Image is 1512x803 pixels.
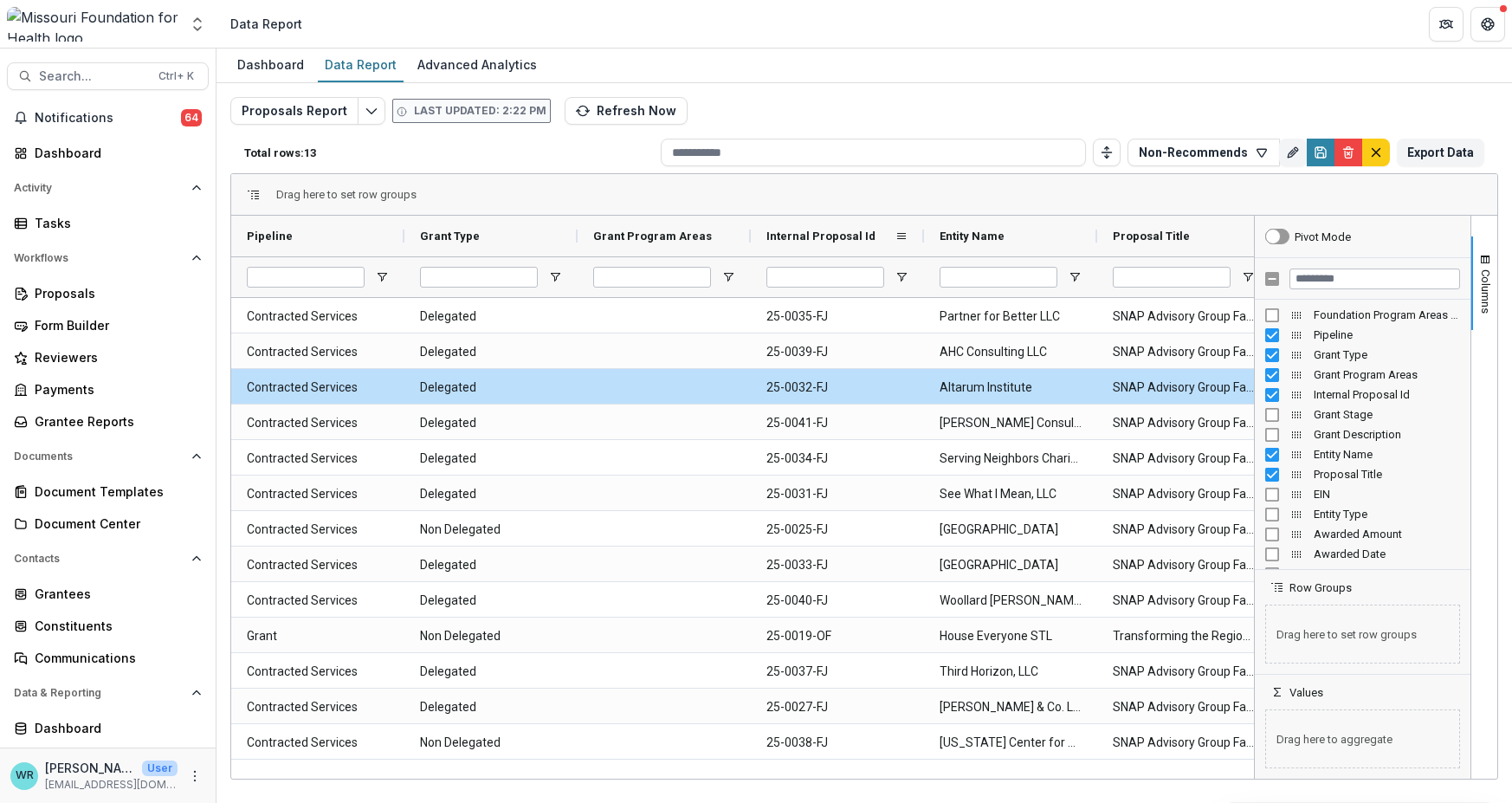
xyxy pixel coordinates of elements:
[247,230,293,243] span: Pipeline
[14,252,184,264] span: Workflows
[1314,328,1460,341] span: Pipeline
[1314,408,1460,421] span: Grant Stage
[7,443,209,470] button: Open Documents
[940,725,1082,761] span: [US_STATE] Center for Public Health Excellence
[420,299,562,334] span: Delegated
[247,547,389,583] span: Contracted Services
[7,279,209,308] a: Proposals
[766,583,908,618] span: 25-0040-FJ
[1113,690,1255,725] span: SNAP Advisory Group Facilitation
[1113,230,1190,243] span: Proposal Title
[7,139,209,167] a: Dashboard
[247,725,389,761] span: Contracted Services
[7,714,209,742] a: Dashboard
[247,583,389,618] span: Contracted Services
[223,11,309,36] nav: breadcrumb
[247,334,389,370] span: Contracted Services
[410,52,544,77] div: Advanced Analytics
[940,267,1057,288] input: Entity Name Filter Input
[247,476,389,512] span: Contracted Services
[766,725,908,761] span: 25-0038-FJ
[181,109,202,126] span: 64
[35,719,195,737] div: Dashboard
[1113,267,1231,288] input: Proposal Title Filter Input
[7,209,209,237] a: Tasks
[14,553,184,565] span: Contacts
[1314,508,1460,521] span: Entity Type
[1255,504,1470,524] div: Entity Type Column
[7,104,209,132] button: Notifications64
[35,144,195,162] div: Dashboard
[940,230,1005,243] span: Entity Name
[1314,448,1460,461] span: Entity Name
[35,585,195,603] div: Grantees
[318,49,404,82] a: Data Report
[1113,299,1255,334] span: SNAP Advisory Group Facilitation
[7,407,209,436] a: Grantee Reports
[7,644,209,672] a: Communications
[1470,7,1505,42] button: Get Help
[766,476,908,512] span: 25-0031-FJ
[1314,368,1460,381] span: Grant Program Areas
[420,583,562,618] span: Delegated
[7,7,178,42] img: Missouri Foundation for Health logo
[7,244,209,272] button: Open Workflows
[1128,139,1280,166] button: Non-Recommends
[7,477,209,506] a: Document Templates
[1113,583,1255,618] span: SNAP Advisory Group Facilitation
[1314,468,1460,481] span: Proposal Title
[1314,428,1460,441] span: Grant Description
[7,62,209,90] button: Search...
[1397,139,1484,166] button: Export Data
[247,405,389,441] span: Contracted Services
[410,49,544,82] a: Advanced Analytics
[230,49,311,82] a: Dashboard
[1307,139,1334,166] button: Save
[1314,348,1460,361] span: Grant Type
[766,441,908,476] span: 25-0034-FJ
[184,766,205,787] button: More
[766,690,908,725] span: 25-0027-FJ
[1255,699,1470,779] div: Values
[940,654,1082,690] span: Third Horizon, LLC
[1255,385,1470,405] div: Internal Proposal Id Column
[1113,618,1255,654] span: Transforming the Regional Homeless Response System
[35,515,195,533] div: Document Center
[35,348,195,366] div: Reviewers
[1279,139,1307,166] button: Rename
[1255,365,1470,385] div: Grant Program Areas Column
[230,97,359,125] button: Proposals Report
[1295,230,1351,243] div: Pivot Mode
[1068,270,1082,284] button: Open Filter Menu
[420,690,562,725] span: Delegated
[1255,564,1470,584] div: Archived Column
[1113,334,1255,370] span: SNAP Advisory Group Facilitation
[1255,594,1470,674] div: Row Groups
[420,230,480,243] span: Grant Type
[35,412,195,431] div: Grantee Reports
[766,654,908,690] span: 25-0037-FJ
[766,370,908,405] span: 25-0032-FJ
[1314,528,1460,541] span: Awarded Amount
[766,267,884,288] input: Internal Proposal Id Filter Input
[1289,269,1460,289] input: Filter Columns Input
[185,7,210,42] button: Open entity switcher
[1113,725,1255,761] span: SNAP Advisory Group Facilitation
[7,612,209,640] a: Constituents
[420,725,562,761] span: Non Delegated
[593,230,712,243] span: Grant Program Areas
[1314,308,1460,321] span: Foundation Program Areas (PROGRAM_AREAS)
[1255,305,1470,325] div: Foundation Program Areas (PROGRAM_AREAS) Column
[420,654,562,690] span: Delegated
[1362,139,1390,166] button: default
[230,15,302,33] div: Data Report
[1265,709,1460,768] span: Drag here to aggregate
[7,746,209,774] a: Advanced Analytics
[940,690,1082,725] span: [PERSON_NAME] & Co. LLC
[1113,405,1255,441] span: SNAP Advisory Group Facilitation
[1255,325,1470,345] div: Pipeline Column
[45,759,135,777] p: [PERSON_NAME]
[766,334,908,370] span: 25-0039-FJ
[721,270,735,284] button: Open Filter Menu
[1289,686,1323,699] span: Values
